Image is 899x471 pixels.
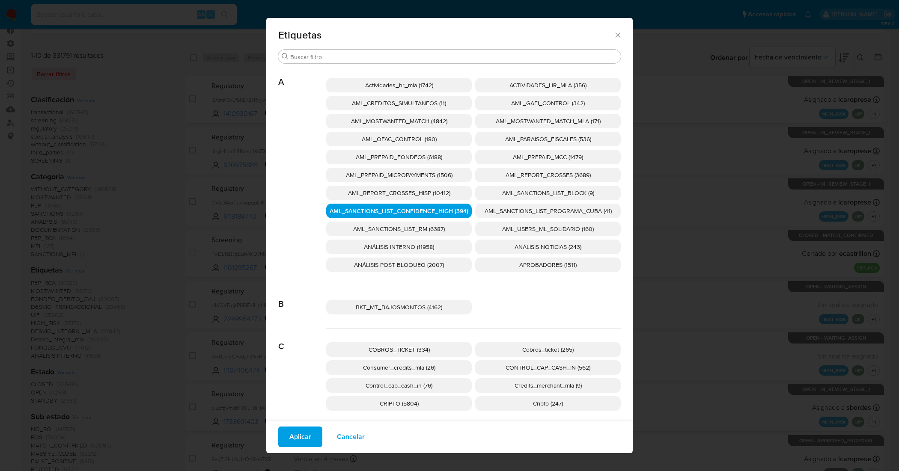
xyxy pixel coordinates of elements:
div: AML_PREPAID_MICROPAYMENTS (1506) [326,168,472,182]
span: BKT_MT_BAJOSMONTOS (4162) [356,303,442,311]
span: AML_OFAC_CONTROL (180) [362,135,437,143]
div: ANÁLISIS POST BLOQUEO (2007) [326,258,472,272]
span: AML_PARAISOS_FISCALES (536) [505,135,591,143]
div: Control_cap_cash_in (76) [326,378,472,393]
span: ACTIVIDADES_HR_MLA (356) [509,81,586,89]
span: AML_REPORT_CROSSES_HISP (10412) [348,189,450,197]
span: Cobros_ticket (265) [522,345,574,354]
div: Actividades_hr_mla (1742) [326,78,472,92]
span: C [278,329,326,352]
input: Buscar filtro [290,53,617,61]
div: CRIPTO (5804) [326,396,472,411]
span: AML_USERS_ML_SOLIDARIO (160) [502,225,594,233]
div: AML_REPORT_CROSSES_HISP (10412) [326,186,472,200]
span: AML_SANCTIONS_LIST_CONFIDENCE_HIGH (394) [330,207,468,215]
div: Credits_merchant_mla (9) [475,378,621,393]
span: Consumer_credits_mla (26) [363,363,435,372]
div: Cobros_ticket (265) [475,342,621,357]
div: BKT_MT_BAJOSMONTOS (4162) [326,300,472,314]
span: AML_SANCTIONS_LIST_PROGRAMA_CUBA (41) [485,207,612,215]
div: AML_MOSTWANTED_MATCH_MLA (171) [475,114,621,128]
span: ANÁLISIS NOTICIAS (243) [515,243,581,251]
div: AML_CREDITOS_SIMULTANEOS (11) [326,96,472,110]
div: AML_PARAISOS_FISCALES (536) [475,132,621,146]
span: COBROS_TICKET (334) [369,345,430,354]
div: AML_PREPAID_MCC (1479) [475,150,621,164]
div: AML_OFAC_CONTROL (180) [326,132,472,146]
div: AML_SANCTIONS_LIST_PROGRAMA_CUBA (41) [475,204,621,218]
span: ANÁLISIS POST BLOQUEO (2007) [354,261,444,269]
button: Cancelar [326,427,376,447]
span: CRIPTO (5804) [380,399,419,408]
span: Cripto (247) [533,399,563,408]
span: Actividades_hr_mla (1742) [365,81,433,89]
div: APROBADORES (1511) [475,258,621,272]
span: Aplicar [289,427,311,446]
span: APROBADORES (1511) [519,261,577,269]
div: COBROS_TICKET (334) [326,342,472,357]
div: AML_REPORT_CROSSES (3689) [475,168,621,182]
span: AML_PREPAID_MICROPAYMENTS (1506) [346,171,452,179]
span: AML_PREPAID_FONDEOS (6188) [356,153,442,161]
span: A [278,64,326,87]
div: AML_MOSTWANTED_MATCH (4842) [326,114,472,128]
div: ACTIVIDADES_HR_MLA (356) [475,78,621,92]
div: Consumer_credits_mla (26) [326,360,472,375]
div: AML_SANCTIONS_LIST_BLOCK (9) [475,186,621,200]
span: AML_GAFI_CONTROL (342) [511,99,585,107]
div: ANÁLISIS NOTICIAS (243) [475,240,621,254]
div: AML_SANCTIONS_LIST_CONFIDENCE_HIGH (394) [326,204,472,218]
span: B [278,286,326,309]
span: AML_PREPAID_MCC (1479) [513,153,583,161]
span: AML_MOSTWANTED_MATCH_MLA (171) [496,117,601,125]
div: AML_GAFI_CONTROL (342) [475,96,621,110]
button: Cerrar [613,31,621,39]
button: Aplicar [278,427,322,447]
span: Etiquetas [278,30,613,40]
span: AML_SANCTIONS_LIST_RM (6387) [353,225,445,233]
div: Cripto (247) [475,396,621,411]
span: ANÁLISIS INTERNO (11958) [364,243,434,251]
span: CONTROL_CAP_CASH_IN (562) [506,363,590,372]
div: CONTROL_CAP_CASH_IN (562) [475,360,621,375]
button: Buscar [282,53,289,60]
span: AML_SANCTIONS_LIST_BLOCK (9) [502,189,594,197]
span: Credits_merchant_mla (9) [515,381,582,390]
div: AML_USERS_ML_SOLIDARIO (160) [475,222,621,236]
span: Cancelar [337,427,365,446]
span: AML_MOSTWANTED_MATCH (4842) [351,117,447,125]
span: AML_REPORT_CROSSES (3689) [506,171,591,179]
div: ANÁLISIS INTERNO (11958) [326,240,472,254]
div: AML_SANCTIONS_LIST_RM (6387) [326,222,472,236]
span: AML_CREDITOS_SIMULTANEOS (11) [352,99,446,107]
span: Control_cap_cash_in (76) [366,381,432,390]
div: AML_PREPAID_FONDEOS (6188) [326,150,472,164]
